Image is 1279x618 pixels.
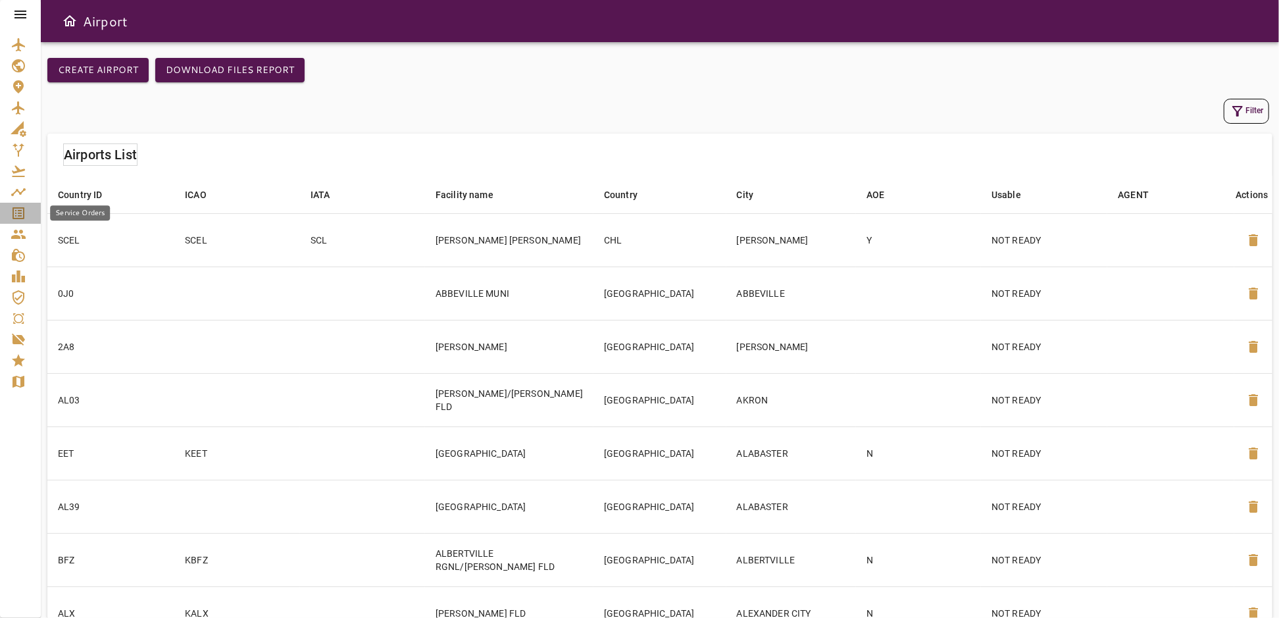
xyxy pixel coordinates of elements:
td: [PERSON_NAME]/[PERSON_NAME] FLD [425,373,593,426]
div: Country [604,187,638,203]
div: AGENT [1118,187,1149,203]
button: Delete Airport [1238,384,1269,416]
span: City [737,187,771,203]
button: Delete Airport [1238,438,1269,469]
td: BFZ [47,533,174,586]
p: NOT READY [991,447,1097,460]
div: Country ID [58,187,103,203]
td: [PERSON_NAME] [726,320,857,373]
h6: Airports List [64,144,137,165]
button: Delete Airport [1238,278,1269,309]
span: delete [1245,339,1261,355]
td: [PERSON_NAME] [PERSON_NAME] [425,213,593,267]
div: Service Orders [50,205,110,220]
td: ALBERTVILLE RGNL/[PERSON_NAME] FLD [425,533,593,586]
button: Open drawer [57,8,83,34]
button: Create airport [47,58,149,82]
span: delete [1245,499,1261,515]
span: Country [604,187,655,203]
td: ALBERTVILLE [726,533,857,586]
td: ABBEVILLE MUNI [425,267,593,320]
span: IATA [311,187,347,203]
button: Delete Airport [1238,224,1269,256]
div: ICAO [185,187,207,203]
td: AL03 [47,373,174,426]
span: delete [1245,232,1261,248]
td: [GEOGRAPHIC_DATA] [425,426,593,480]
p: NOT READY [991,340,1097,353]
td: 0J0 [47,267,174,320]
button: Delete Airport [1238,491,1269,523]
td: Y [856,213,981,267]
h6: Airport [83,11,128,32]
span: delete [1245,446,1261,461]
span: Usable [991,187,1038,203]
button: Filter [1224,99,1269,124]
td: [GEOGRAPHIC_DATA] [593,267,726,320]
div: City [737,187,754,203]
p: NOT READY [991,500,1097,513]
td: [PERSON_NAME] [726,213,857,267]
p: NOT READY [991,287,1097,300]
button: Delete Airport [1238,544,1269,576]
td: KBFZ [174,533,300,586]
td: [GEOGRAPHIC_DATA] [593,426,726,480]
span: Country ID [58,187,120,203]
td: AL39 [47,480,174,533]
button: Download Files Report [155,58,305,82]
td: SCEL [47,213,174,267]
span: AOE [866,187,901,203]
td: N [856,426,981,480]
div: IATA [311,187,330,203]
td: EET [47,426,174,480]
td: [GEOGRAPHIC_DATA] [593,533,726,586]
td: [GEOGRAPHIC_DATA] [593,480,726,533]
span: Facility name [436,187,511,203]
td: [GEOGRAPHIC_DATA] [593,320,726,373]
p: NOT READY [991,554,1097,567]
span: delete [1245,392,1261,408]
span: delete [1245,286,1261,301]
td: [GEOGRAPHIC_DATA] [593,373,726,426]
td: ABBEVILLE [726,267,857,320]
td: SCEL [174,213,300,267]
p: NOT READY [991,234,1097,247]
span: delete [1245,552,1261,568]
td: ALABASTER [726,426,857,480]
td: [PERSON_NAME] [425,320,593,373]
td: ALABASTER [726,480,857,533]
p: NOT READY [991,394,1097,407]
td: KEET [174,426,300,480]
td: CHL [593,213,726,267]
td: [GEOGRAPHIC_DATA] [425,480,593,533]
span: AGENT [1118,187,1166,203]
td: SCL [300,213,425,267]
td: N [856,533,981,586]
div: Usable [991,187,1021,203]
div: Facility name [436,187,493,203]
span: ICAO [185,187,224,203]
td: 2A8 [47,320,174,373]
td: AKRON [726,373,857,426]
button: Delete Airport [1238,331,1269,363]
div: AOE [866,187,884,203]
